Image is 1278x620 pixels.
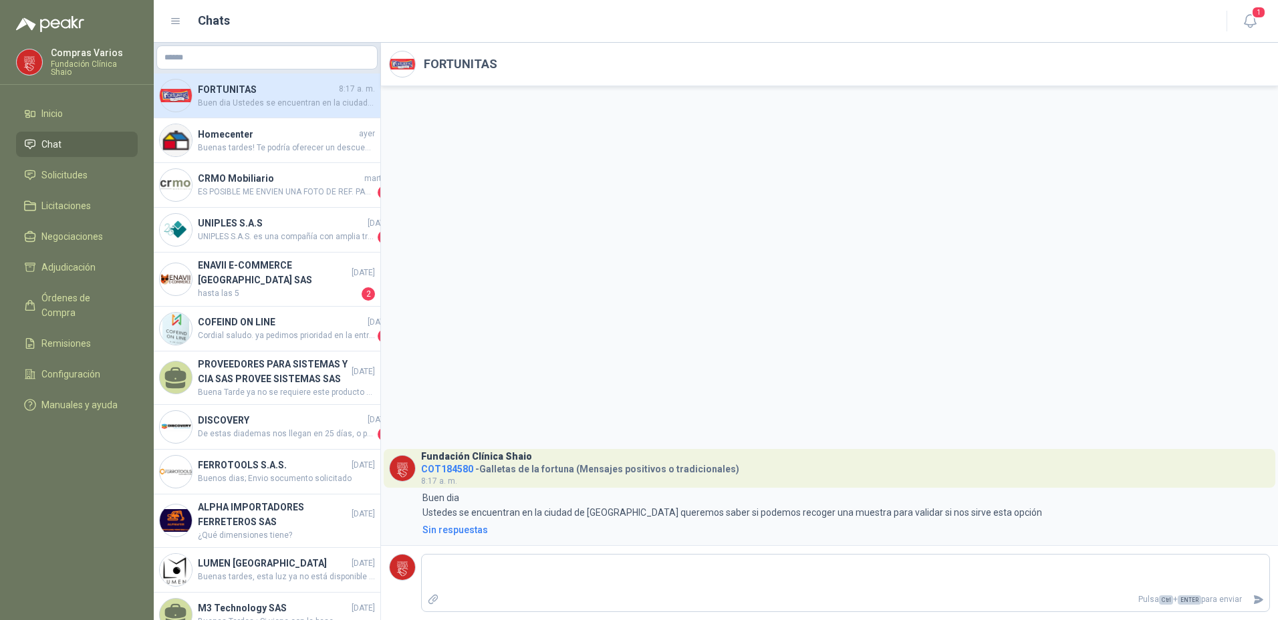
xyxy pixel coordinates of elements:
[16,162,138,188] a: Solicitudes
[41,168,88,182] span: Solicitudes
[154,253,380,307] a: Company LogoENAVII E-COMMERCE [GEOGRAPHIC_DATA] SAS[DATE]hasta las 52
[41,398,118,412] span: Manuales y ayuda
[41,367,100,381] span: Configuración
[359,128,375,140] span: ayer
[160,313,192,345] img: Company Logo
[421,476,457,486] span: 8:17 a. m.
[352,365,375,378] span: [DATE]
[41,229,103,244] span: Negociaciones
[198,571,375,583] span: Buenas tardes, esta luz ya no está disponible con el proveedor.
[352,459,375,472] span: [DATE]
[198,428,375,441] span: De estas diademas nos llegan en 25 días, o para entrega inmediata tenemos estas que son las que r...
[378,186,391,199] span: 2
[198,329,375,343] span: Cordial saludo. ya pedimos prioridad en la entrega para el dia [DATE] y [DATE] en sus instalaciones.
[16,193,138,218] a: Licitaciones
[1251,6,1266,19] span: 1
[160,124,192,156] img: Company Logo
[368,316,391,329] span: [DATE]
[16,16,84,32] img: Logo peakr
[16,361,138,387] a: Configuración
[160,80,192,112] img: Company Logo
[198,500,349,529] h4: ALPHA IMPORTADORES FERRETEROS SAS
[378,329,391,343] span: 1
[420,522,1270,537] a: Sin respuestas
[352,557,375,570] span: [DATE]
[421,453,532,460] h3: Fundación Clínica Shaio
[51,48,138,57] p: Compras Varios
[352,602,375,615] span: [DATE]
[198,472,375,485] span: Buenos dias; Envio socumento solicitado
[198,556,349,571] h4: LUMEN [GEOGRAPHIC_DATA]
[154,307,380,351] a: Company LogoCOFEIND ON LINE[DATE]Cordial saludo. ya pedimos prioridad en la entrega para el dia [...
[198,230,375,244] span: UNIPLES S.A.S. es una compañía con amplia trayectoria en el mercado colombiano, ofrecemos solucio...
[368,414,391,426] span: [DATE]
[198,529,375,542] span: ¿Qué dimensiones tiene?
[154,405,380,450] a: Company LogoDISCOVERY[DATE]De estas diademas nos llegan en 25 días, o para entrega inmediata tene...
[160,504,192,536] img: Company Logo
[422,522,488,537] div: Sin respuestas
[198,127,356,142] h4: Homecenter
[1178,595,1201,605] span: ENTER
[154,163,380,208] a: Company LogoCRMO MobiliariomartesES POSIBLE ME ENVIEN UNA FOTO DE REF. PARA PODER COTIZAR2
[160,411,192,443] img: Company Logo
[16,224,138,249] a: Negociaciones
[444,588,1248,611] p: Pulsa + para enviar
[154,351,380,405] a: PROVEEDORES PARA SISTEMAS Y CIA SAS PROVEE SISTEMAS SAS[DATE]Buena Tarde ya no se requiere este p...
[154,548,380,593] a: Company LogoLUMEN [GEOGRAPHIC_DATA][DATE]Buenas tardes, esta luz ya no está disponible con el pro...
[16,255,138,280] a: Adjudicación
[339,83,375,96] span: 8:17 a. m.
[421,464,473,474] span: COT184580
[154,450,380,494] a: Company LogoFERROTOOLS S.A.S.[DATE]Buenos dias; Envio socumento solicitado
[378,230,391,244] span: 1
[41,137,61,152] span: Chat
[198,171,362,186] h4: CRMO Mobiliario
[16,132,138,157] a: Chat
[154,73,380,118] a: Company LogoFORTUNITAS8:17 a. m.Buen dia Ustedes se encuentran en la ciudad de [GEOGRAPHIC_DATA] ...
[352,508,375,520] span: [DATE]
[160,263,192,295] img: Company Logo
[198,186,375,199] span: ES POSIBLE ME ENVIEN UNA FOTO DE REF. PARA PODER COTIZAR
[198,258,349,287] h4: ENAVII E-COMMERCE [GEOGRAPHIC_DATA] SAS
[154,208,380,253] a: Company LogoUNIPLES S.A.S[DATE]UNIPLES S.A.S. es una compañía con amplia trayectoria en el mercad...
[390,51,415,77] img: Company Logo
[198,315,365,329] h4: COFEIND ON LINE
[198,458,349,472] h4: FERROTOOLS S.A.S.
[198,357,349,386] h4: PROVEEDORES PARA SISTEMAS Y CIA SAS PROVEE SISTEMAS SAS
[390,555,415,580] img: Company Logo
[41,198,91,213] span: Licitaciones
[160,214,192,246] img: Company Logo
[198,97,375,110] span: Buen dia Ustedes se encuentran en la ciudad de [GEOGRAPHIC_DATA] queremos saber si podemos recoge...
[362,287,375,301] span: 2
[198,386,375,399] span: Buena Tarde ya no se requiere este producto por favor cancelar
[368,217,391,230] span: [DATE]
[421,460,739,473] h4: - Galletas de la fortuna (Mensajes positivos o tradicionales)
[51,60,138,76] p: Fundación Clínica Shaio
[198,82,336,97] h4: FORTUNITAS
[16,285,138,325] a: Órdenes de Compra
[422,490,1042,520] p: Buen dia Ustedes se encuentran en la ciudad de [GEOGRAPHIC_DATA] queremos saber si podemos recoge...
[198,216,365,230] h4: UNIPLES S.A.S
[41,291,125,320] span: Órdenes de Compra
[160,554,192,586] img: Company Logo
[154,118,380,163] a: Company LogoHomecenterayerBuenas tardes! Te podría oferecer un descuento adicional del 5% válido ...
[364,172,391,185] span: martes
[16,392,138,418] a: Manuales y ayuda
[352,267,375,279] span: [DATE]
[1159,595,1173,605] span: Ctrl
[41,260,96,275] span: Adjudicación
[198,287,359,301] span: hasta las 5
[390,456,415,481] img: Company Logo
[41,106,63,121] span: Inicio
[41,336,91,351] span: Remisiones
[16,101,138,126] a: Inicio
[1238,9,1262,33] button: 1
[422,588,444,611] label: Adjuntar archivos
[17,49,42,75] img: Company Logo
[424,55,497,73] h2: FORTUNITAS
[16,331,138,356] a: Remisiones
[160,456,192,488] img: Company Logo
[1247,588,1269,611] button: Enviar
[198,142,375,154] span: Buenas tardes! Te podría oferecer un descuento adicional del 5% válido solo hasta el [DATE]. Qued...
[160,169,192,201] img: Company Logo
[198,413,365,428] h4: DISCOVERY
